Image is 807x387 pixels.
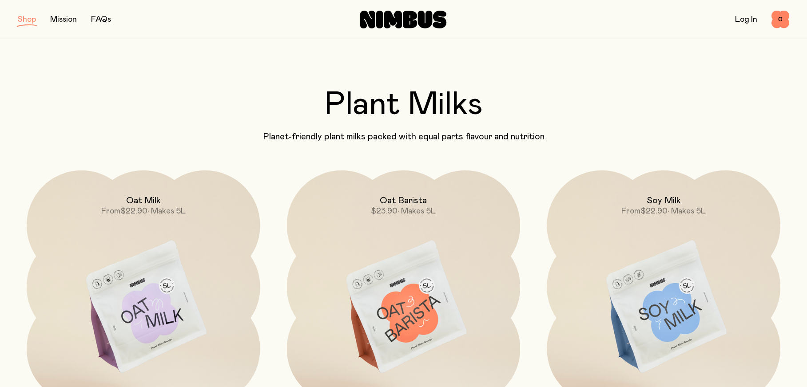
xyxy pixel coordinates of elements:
[18,89,789,121] h2: Plant Milks
[398,207,436,215] span: • Makes 5L
[621,207,640,215] span: From
[91,16,111,24] a: FAQs
[147,207,186,215] span: • Makes 5L
[120,207,147,215] span: $22.90
[640,207,668,215] span: $22.90
[647,195,681,206] h2: Soy Milk
[668,207,706,215] span: • Makes 5L
[126,195,161,206] h2: Oat Milk
[771,11,789,28] button: 0
[380,195,427,206] h2: Oat Barista
[50,16,77,24] a: Mission
[735,16,757,24] a: Log In
[18,131,789,142] p: Planet-friendly plant milks packed with equal parts flavour and nutrition
[371,207,398,215] span: $23.90
[101,207,120,215] span: From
